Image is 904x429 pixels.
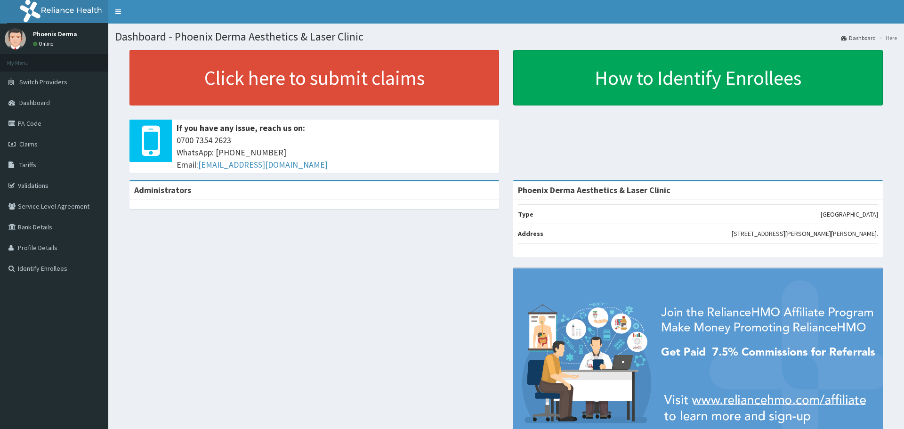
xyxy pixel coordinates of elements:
a: How to Identify Enrollees [513,50,883,105]
a: Online [33,40,56,47]
p: [STREET_ADDRESS][PERSON_NAME][PERSON_NAME]. [732,229,878,238]
p: Phoenix Derma [33,31,77,37]
a: Click here to submit claims [129,50,499,105]
img: User Image [5,28,26,49]
span: Tariffs [19,161,36,169]
p: [GEOGRAPHIC_DATA] [821,210,878,219]
b: Administrators [134,185,191,195]
b: Address [518,229,543,238]
h1: Dashboard - Phoenix Derma Aesthetics & Laser Clinic [115,31,897,43]
span: Claims [19,140,38,148]
b: Type [518,210,533,219]
a: Dashboard [841,34,876,42]
span: 0700 7354 2623 WhatsApp: [PHONE_NUMBER] Email: [177,134,494,170]
span: Dashboard [19,98,50,107]
strong: Phoenix Derma Aesthetics & Laser Clinic [518,185,670,195]
b: If you have any issue, reach us on: [177,122,305,133]
span: Switch Providers [19,78,67,86]
li: Here [877,34,897,42]
a: [EMAIL_ADDRESS][DOMAIN_NAME] [198,159,328,170]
